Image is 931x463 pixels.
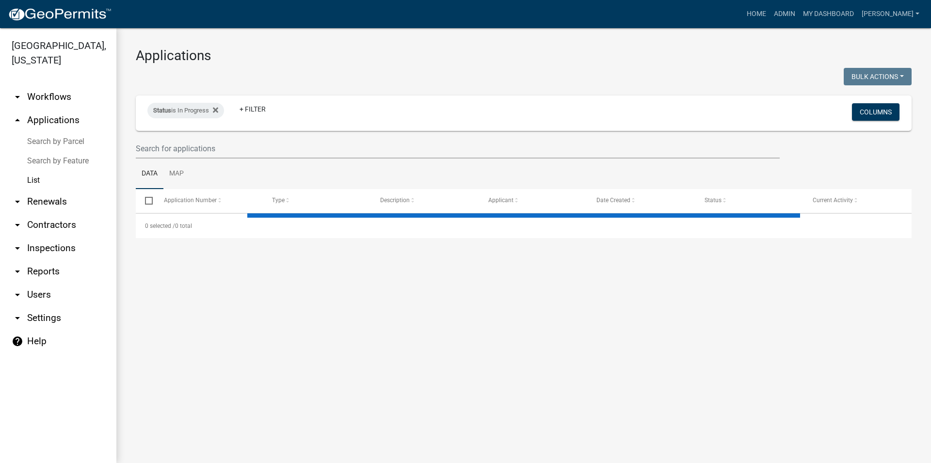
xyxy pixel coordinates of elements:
[371,189,479,212] datatable-header-cell: Description
[262,189,370,212] datatable-header-cell: Type
[799,5,858,23] a: My Dashboard
[844,68,912,85] button: Bulk Actions
[136,214,912,238] div: 0 total
[12,242,23,254] i: arrow_drop_down
[803,189,912,212] datatable-header-cell: Current Activity
[858,5,923,23] a: [PERSON_NAME]
[12,266,23,277] i: arrow_drop_down
[164,197,217,204] span: Application Number
[488,197,514,204] span: Applicant
[272,197,285,204] span: Type
[136,159,163,190] a: Data
[813,197,853,204] span: Current Activity
[12,196,23,208] i: arrow_drop_down
[154,189,262,212] datatable-header-cell: Application Number
[163,159,190,190] a: Map
[136,139,780,159] input: Search for applications
[479,189,587,212] datatable-header-cell: Applicant
[153,107,171,114] span: Status
[743,5,770,23] a: Home
[12,335,23,347] i: help
[147,103,224,118] div: is In Progress
[12,289,23,301] i: arrow_drop_down
[695,189,803,212] datatable-header-cell: Status
[587,189,695,212] datatable-header-cell: Date Created
[12,114,23,126] i: arrow_drop_up
[705,197,722,204] span: Status
[12,91,23,103] i: arrow_drop_down
[770,5,799,23] a: Admin
[380,197,410,204] span: Description
[852,103,899,121] button: Columns
[12,219,23,231] i: arrow_drop_down
[12,312,23,324] i: arrow_drop_down
[145,223,175,229] span: 0 selected /
[596,197,630,204] span: Date Created
[136,189,154,212] datatable-header-cell: Select
[136,48,912,64] h3: Applications
[232,100,273,118] a: + Filter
